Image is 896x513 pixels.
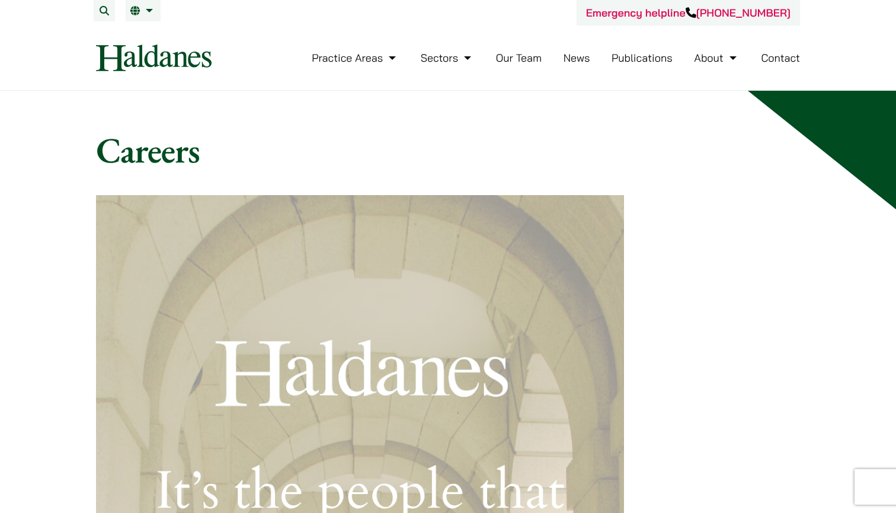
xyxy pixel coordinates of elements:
a: Practice Areas [312,51,399,65]
a: News [564,51,590,65]
a: Emergency helpline[PHONE_NUMBER] [586,6,791,20]
a: Sectors [421,51,474,65]
a: Contact [761,51,800,65]
h1: Careers [96,129,800,171]
a: Our Team [496,51,542,65]
a: Publications [612,51,673,65]
img: Logo of Haldanes [96,44,212,71]
a: About [694,51,739,65]
a: EN [130,6,156,15]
